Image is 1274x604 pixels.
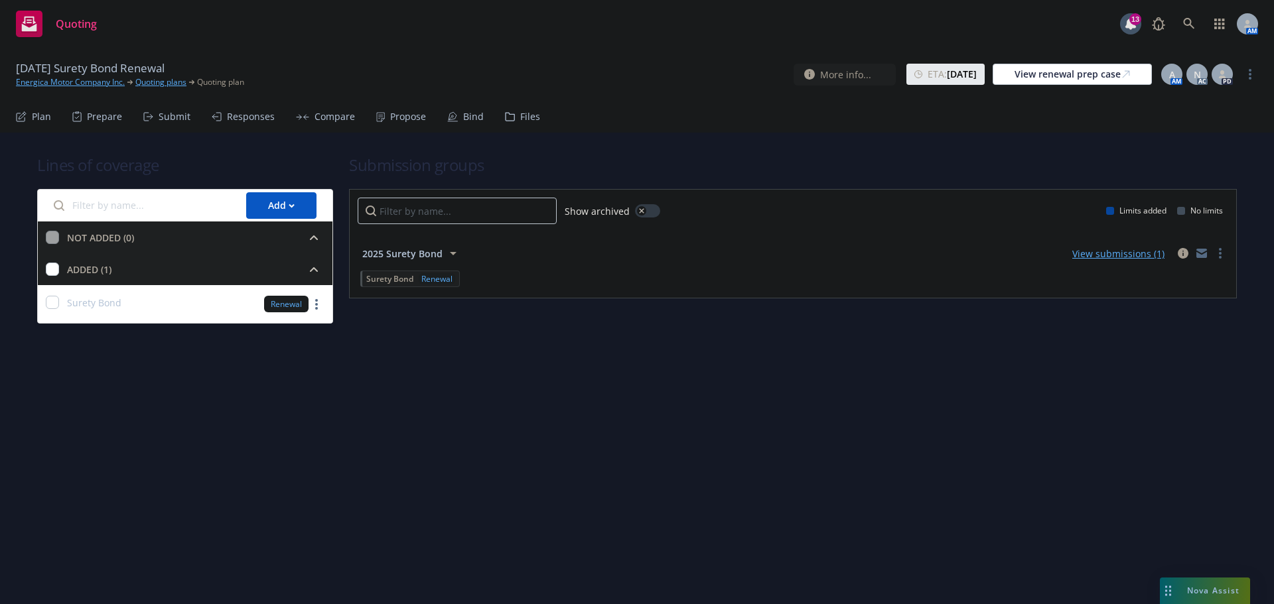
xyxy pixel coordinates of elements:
button: Add [246,192,317,219]
a: Switch app [1206,11,1233,37]
a: Search [1176,11,1202,37]
input: Filter by name... [46,192,238,219]
div: Limits added [1106,205,1167,216]
div: NOT ADDED (0) [67,231,134,245]
span: Surety Bond [67,296,121,310]
div: View renewal prep case [1015,64,1130,84]
div: Responses [227,111,275,122]
div: Propose [390,111,426,122]
div: Compare [315,111,355,122]
span: Show archived [565,204,630,218]
div: No limits [1177,205,1223,216]
a: circleInformation [1175,245,1191,261]
span: 2025 Surety Bond [362,247,443,261]
div: Prepare [87,111,122,122]
a: Quoting plans [135,76,186,88]
div: Renewal [419,273,455,284]
div: Drag to move [1160,577,1176,604]
div: ADDED (1) [67,263,111,276]
span: Nova Assist [1187,585,1239,596]
div: Bind [463,111,484,122]
button: NOT ADDED (0) [67,227,324,248]
button: 2025 Surety Bond [358,240,466,267]
a: more [1212,245,1228,261]
button: ADDED (1) [67,259,324,280]
div: 13 [1129,13,1141,25]
span: A [1169,68,1175,82]
a: more [309,296,324,312]
h1: Submission groups [349,154,1237,176]
div: Submit [159,111,190,122]
a: mail [1194,245,1210,261]
a: View renewal prep case [993,64,1152,85]
input: Filter by name... [358,198,557,224]
a: View submissions (1) [1072,247,1165,260]
button: More info... [794,64,896,86]
a: Energica Motor Company Inc. [16,76,125,88]
span: Quoting plan [197,76,244,88]
span: ETA : [928,67,977,81]
a: Quoting [11,5,102,42]
a: Report a Bug [1145,11,1172,37]
div: Files [520,111,540,122]
span: Quoting [56,19,97,29]
a: more [1242,66,1258,82]
strong: [DATE] [947,68,977,80]
div: Add [268,193,295,218]
span: N [1194,68,1201,82]
button: Nova Assist [1160,577,1250,604]
div: Renewal [264,296,309,312]
span: [DATE] Surety Bond Renewal [16,60,165,76]
div: Plan [32,111,51,122]
h1: Lines of coverage [37,154,333,176]
span: More info... [820,68,871,82]
span: Surety Bond [366,273,413,284]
